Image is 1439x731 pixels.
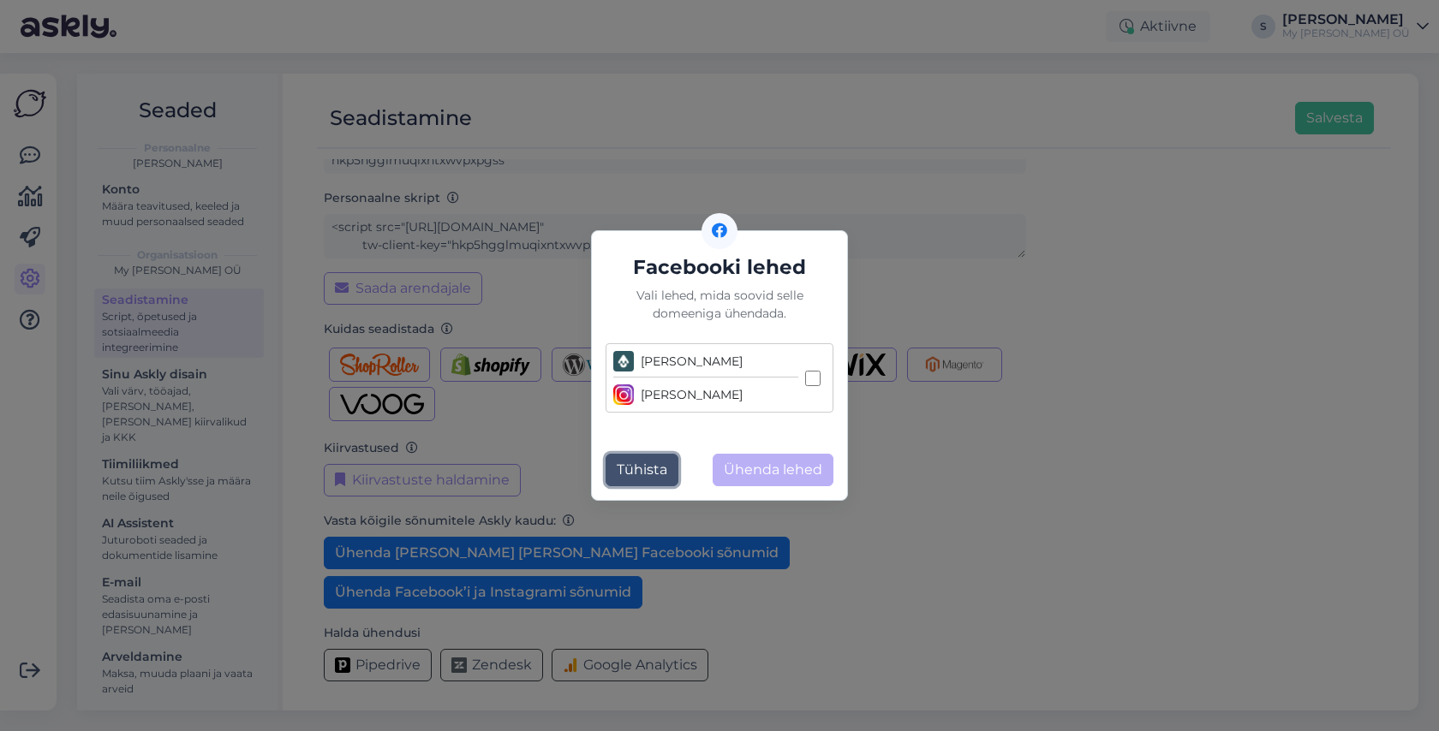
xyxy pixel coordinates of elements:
input: [PERSON_NAME][PERSON_NAME] [805,371,821,386]
div: Vali lehed, mida soovid selle domeeniga ühendada. [606,287,833,323]
button: Tühista [606,454,678,486]
button: Ühenda lehed [713,454,833,486]
h5: Facebooki lehed [606,252,833,283]
div: [PERSON_NAME] [641,353,743,371]
div: [PERSON_NAME] [641,386,743,404]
